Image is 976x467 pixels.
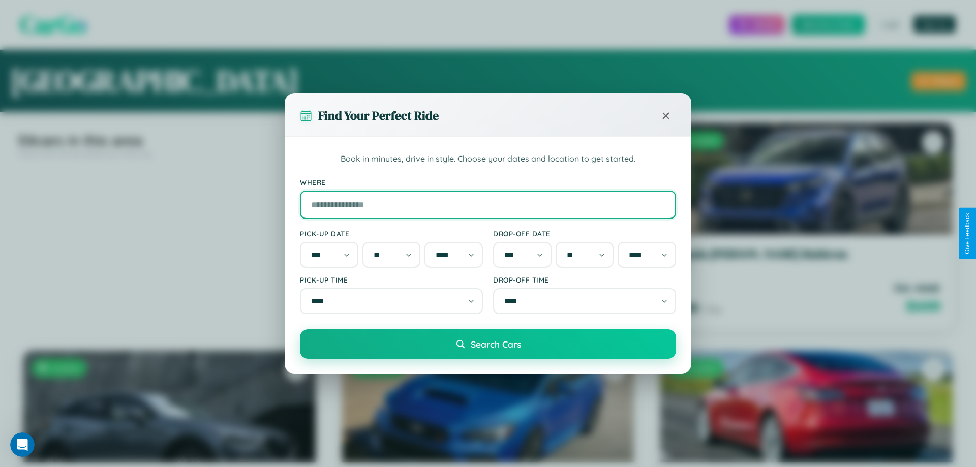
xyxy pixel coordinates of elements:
[493,229,676,238] label: Drop-off Date
[300,152,676,166] p: Book in minutes, drive in style. Choose your dates and location to get started.
[493,275,676,284] label: Drop-off Time
[300,178,676,186] label: Where
[471,338,521,350] span: Search Cars
[300,329,676,359] button: Search Cars
[300,275,483,284] label: Pick-up Time
[318,107,439,124] h3: Find Your Perfect Ride
[300,229,483,238] label: Pick-up Date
